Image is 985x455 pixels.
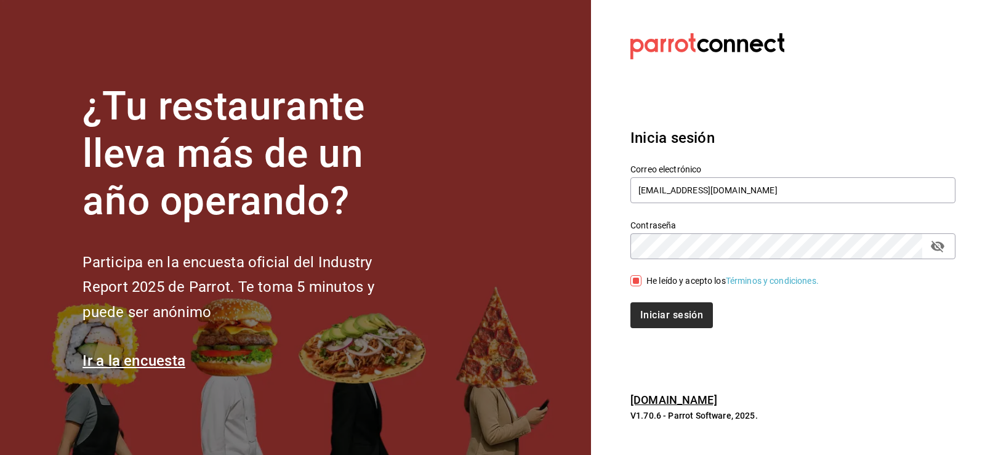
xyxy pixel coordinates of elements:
p: V1.70.6 - Parrot Software, 2025. [630,409,955,422]
label: Correo electrónico [630,165,955,174]
a: Términos y condiciones. [726,276,819,286]
button: passwordField [927,236,948,257]
a: Ir a la encuesta [82,352,185,369]
input: Ingresa tu correo electrónico [630,177,955,203]
button: Iniciar sesión [630,302,713,328]
div: He leído y acepto los [646,275,819,288]
a: [DOMAIN_NAME] [630,393,717,406]
h1: ¿Tu restaurante lleva más de un año operando? [82,83,415,225]
h2: Participa en la encuesta oficial del Industry Report 2025 de Parrot. Te toma 5 minutos y puede se... [82,250,415,325]
h3: Inicia sesión [630,127,955,149]
label: Contraseña [630,221,955,230]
